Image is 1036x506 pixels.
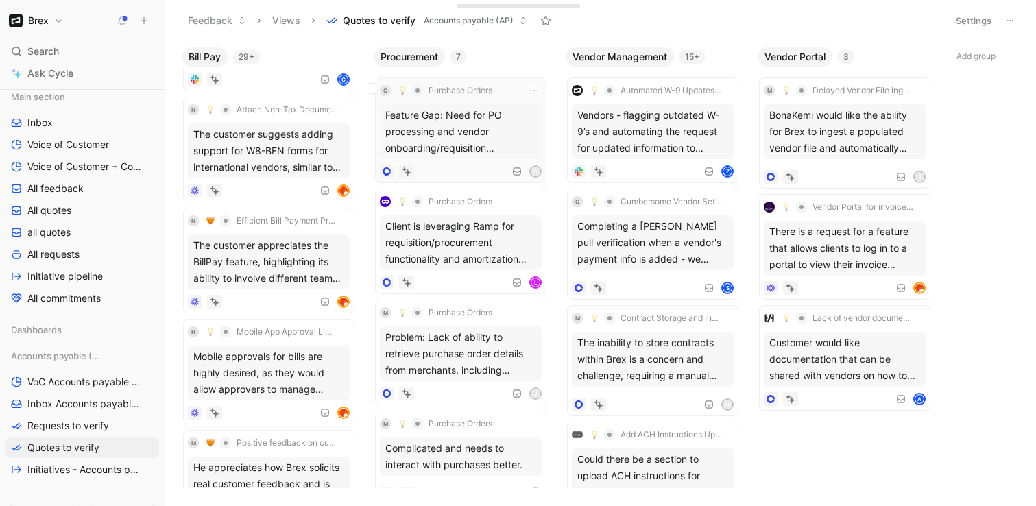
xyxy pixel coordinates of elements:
[621,85,722,96] span: Automated W-9 Updates to Prevent 1099 Returns
[590,314,599,322] img: 💡
[567,77,738,183] a: logo💡Automated W-9 Updates to Prevent 1099 ReturnsVendors - flagging outdated W-9’s and automatin...
[5,288,159,309] a: All commitments
[5,320,159,344] div: Dashboards
[758,47,832,67] button: Vendor Portal
[339,297,348,306] img: avatar
[5,134,159,155] a: Voice of Customer
[759,77,930,189] a: M💡Delayed Vendor File Ingestion and Card Payment AutomationBonaKemi would like the ability for Br...
[27,397,142,411] span: Inbox Accounts payable (AP)
[339,186,348,195] img: avatar
[764,104,926,159] div: BonaKemi would like the ability for Brex to ingest a populated vendor file and automatically make...
[531,389,540,398] div: J
[27,160,146,173] span: Voice of Customer + Commercial NRR Feedback
[5,459,159,480] a: Initiatives - Accounts payable (AP)
[380,215,542,270] div: Client is leveraging Ramp for requisition/procurement functionality and amortization capability d...
[531,167,540,176] div: D
[375,77,546,183] a: C💡Purchase OrdersFeature Gap: Need for PO processing and vendor onboarding/requisition functional...
[429,418,492,429] span: Purchase Orders
[380,326,542,381] div: Problem: Lack of ability to retrieve purchase order details from merchants, including comments an...
[621,313,722,324] span: Contract Storage and Invoice Review Process
[188,346,350,400] div: Mobile approvals for bills are highly desired, as they would allow approvers to manage urgent pay...
[5,415,159,436] a: Requests to verify
[380,418,391,429] div: M
[27,226,71,239] span: all quotes
[27,441,99,455] span: Quotes to verify
[572,104,734,159] div: Vendors - flagging outdated W-9’s and automating the request for updated information to prevent r...
[759,305,930,411] a: logo💡Lack of vendor documentation for email invoice processCustomer would like documentation that...
[27,291,101,305] span: All commitments
[398,420,407,428] img: 💡
[9,14,23,27] img: Brex
[183,208,354,313] a: n🧡Efficient Bill Payment ProcessThe customer appreciates the BillPay feature, highlighting its ab...
[381,50,438,64] span: Procurement
[188,234,350,289] div: The customer appreciates the BillPay feature, highlighting its ability to involve different team ...
[27,65,73,82] span: Ask Cycle
[202,213,343,229] button: 🧡Efficient Bill Payment Process
[915,172,924,182] div: R
[5,178,159,199] a: All feedback
[950,11,998,30] button: Settings
[206,328,215,336] img: 💡
[424,14,514,27] span: Accounts payable (AP)
[266,10,306,31] button: Views
[429,196,492,207] span: Purchase Orders
[237,215,338,226] span: Efficient Bill Payment Process
[5,346,159,480] div: Accounts payable (AP)VoC Accounts payable (AP)Inbox Accounts payable (AP)Requests to verifyQuotes...
[782,86,791,95] img: 💡
[27,138,109,152] span: Voice of Customer
[5,266,159,287] a: Initiative pipeline
[237,326,338,337] span: Mobile App Approval Limitation for Bill Pay
[764,50,826,64] span: Vendor Portal
[450,50,466,64] div: 7
[764,221,926,276] div: There is a request for a feature that allows clients to log in to a portal to view their invoice ...
[759,194,930,300] a: logo💡Vendor Portal for invoice history accessThere is a request for a feature that allows clients...
[764,85,775,96] div: M
[567,305,738,416] a: M💡Contract Storage and Invoice Review ProcessThe inability to store contracts within Brex is a co...
[182,47,228,67] button: Bill Pay
[206,439,215,447] img: 🧡
[572,448,734,503] div: Could there be a section to upload ACH instructions for vendors on the vendor record? It would be...
[5,200,159,221] a: All quotes
[202,324,343,340] button: 💡Mobile App Approval Limitation for Bill Pay
[183,97,354,202] a: n💡Attach Non-Tax Documents to BillsThe customer suggests adding support for W8-BEN forms for inte...
[27,43,59,60] span: Search
[838,50,854,64] div: 3
[380,85,391,96] div: C
[778,310,919,326] button: 💡Lack of vendor documentation for email invoice process
[573,50,667,64] span: Vendor Management
[380,307,391,318] div: M
[586,82,727,99] button: 💡Automated W-9 Updates to Prevent 1099 Returns
[176,41,368,494] div: Bill Pay29+
[380,104,542,159] div: Feature Gap: Need for PO processing and vendor onboarding/requisition functionality.
[621,196,722,207] span: Cumbersome Vendor Setup Process
[5,244,159,265] a: All requests
[394,304,497,321] button: 💡Purchase Orders
[27,182,84,195] span: All feedback
[586,193,727,210] button: 💡Cumbersome Vendor Setup Process
[182,10,252,31] button: Feedback
[572,313,583,324] div: M
[374,47,445,67] button: Procurement
[380,437,542,476] div: Complicated and needs to interact with purchases better.
[28,14,49,27] h1: Brex
[343,14,415,27] span: Quotes to verify
[27,116,53,130] span: Inbox
[27,269,103,283] span: Initiative pipeline
[590,86,599,95] img: 💡
[915,394,924,404] div: A
[206,106,215,114] img: 💡
[782,203,791,211] img: 💡
[764,202,775,213] img: logo
[5,112,159,133] a: Inbox
[27,248,80,261] span: All requests
[812,85,914,96] span: Delayed Vendor File Ingestion and Card Payment Automation
[572,429,583,440] img: logo
[679,50,705,64] div: 15+
[27,204,71,217] span: All quotes
[590,431,599,439] img: 💡
[202,101,343,118] button: 💡Attach Non-Tax Documents to Bills
[5,86,159,107] div: Main section
[5,372,159,392] a: VoC Accounts payable (AP)
[27,419,109,433] span: Requests to verify
[5,394,159,414] a: Inbox Accounts payable (AP)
